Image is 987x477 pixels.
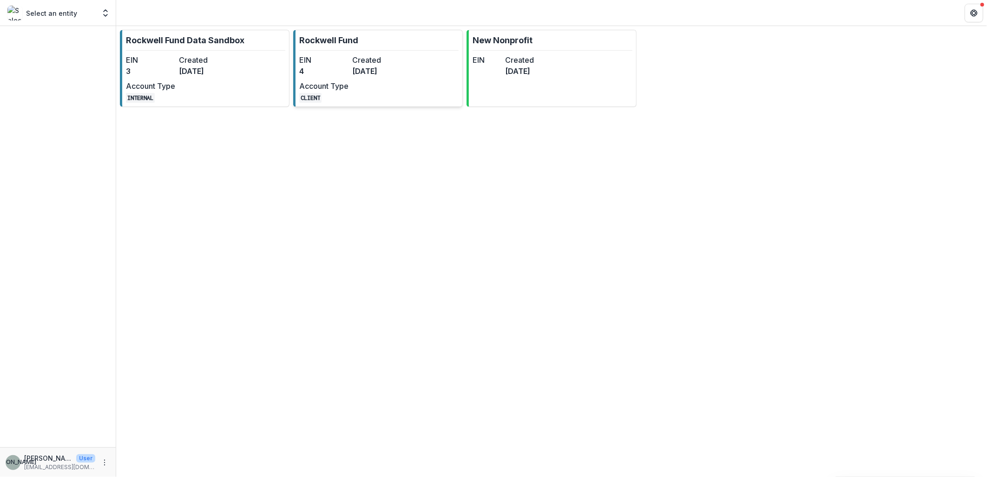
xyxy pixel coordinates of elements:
a: Rockwell FundEIN4Created[DATE]Account TypeCLIENT [293,30,463,107]
button: More [99,457,110,468]
img: Select an entity [7,6,22,20]
a: New NonprofitEINCreated[DATE] [467,30,636,107]
dd: [DATE] [352,66,401,77]
button: Get Help [965,4,983,22]
a: Rockwell Fund Data SandboxEIN3Created[DATE]Account TypeINTERNAL [120,30,290,107]
p: [PERSON_NAME] [24,453,72,463]
p: Rockwell Fund Data Sandbox [126,34,244,46]
code: CLIENT [299,93,322,103]
dd: [DATE] [179,66,228,77]
dt: Created [352,54,401,66]
dt: Account Type [126,80,175,92]
dt: EIN [299,54,349,66]
p: New Nonprofit [473,34,533,46]
code: INTERNAL [126,93,155,103]
button: Open entity switcher [99,4,112,22]
p: [EMAIL_ADDRESS][DOMAIN_NAME] [24,463,95,471]
dt: EIN [473,54,501,66]
dt: Created [179,54,228,66]
p: Select an entity [26,8,77,18]
p: User [76,454,95,463]
dd: [DATE] [505,66,534,77]
dt: Created [505,54,534,66]
dd: 4 [299,66,349,77]
p: Rockwell Fund [299,34,358,46]
dt: EIN [126,54,175,66]
dt: Account Type [299,80,349,92]
dd: 3 [126,66,175,77]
